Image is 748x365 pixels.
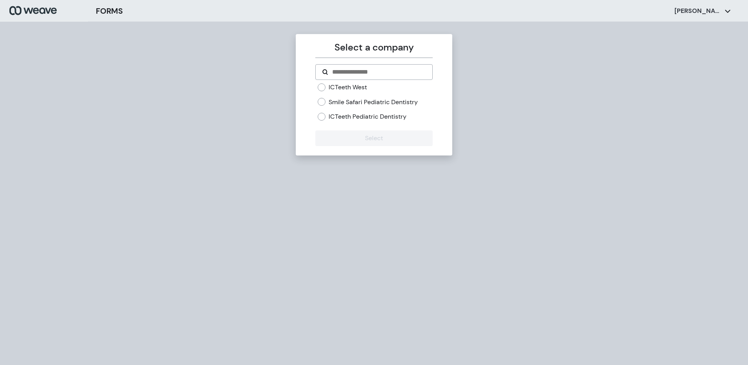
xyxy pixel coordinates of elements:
[329,112,406,121] label: ICTeeth Pediatric Dentistry
[315,40,432,54] p: Select a company
[96,5,123,17] h3: FORMS
[674,7,721,15] p: [PERSON_NAME]
[329,98,418,107] label: Smile Safari Pediatric Dentistry
[329,83,367,92] label: ICTeeth West
[315,130,432,146] button: Select
[331,67,426,77] input: Search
